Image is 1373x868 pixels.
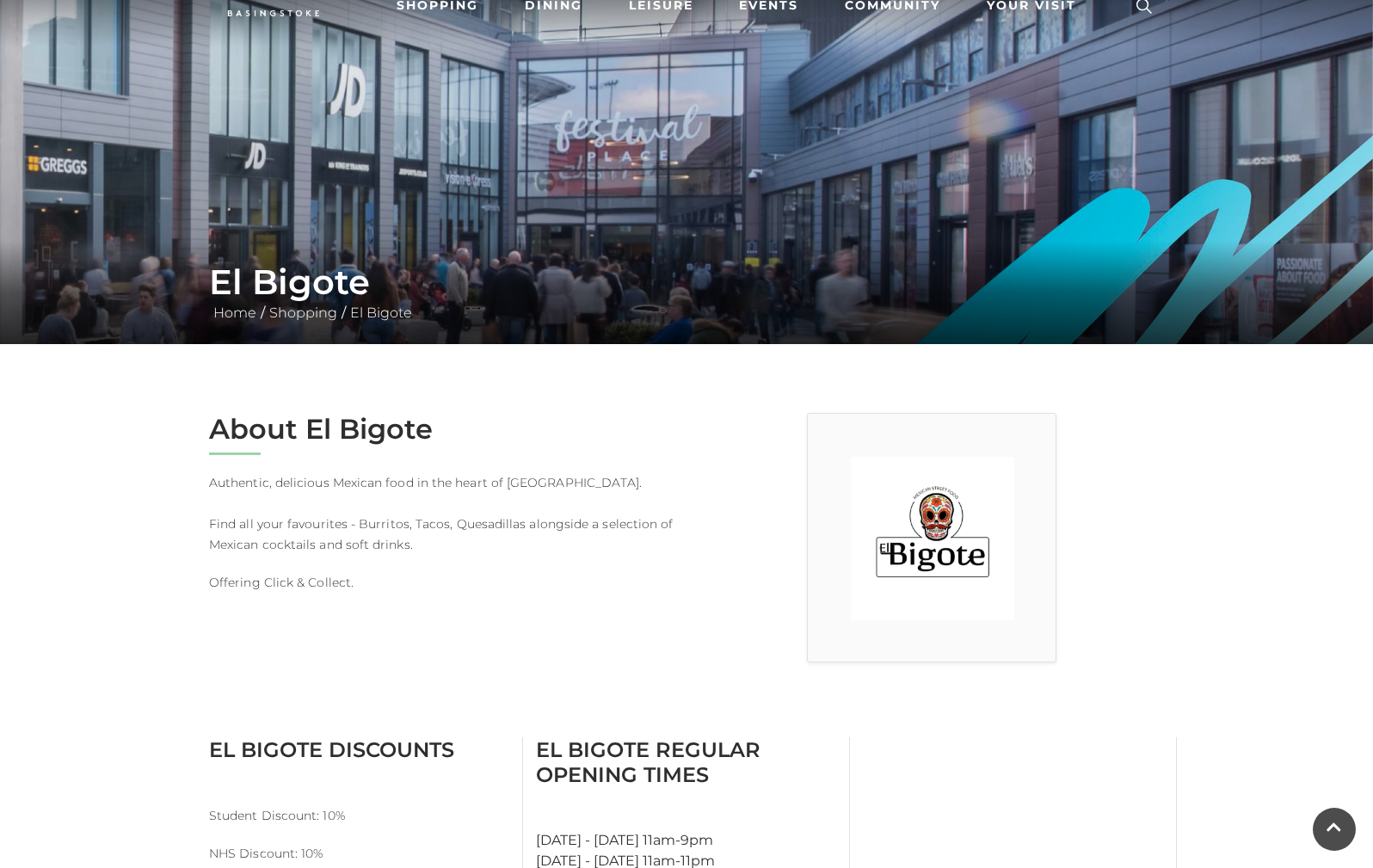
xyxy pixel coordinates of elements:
[209,413,674,446] h2: About El Bigote
[196,262,1177,323] div: / /
[265,305,342,321] a: Shopping
[536,737,836,787] h3: El Bigote Regular Opening Times
[209,572,674,593] p: Offering Click & Collect.
[209,737,509,762] h3: El Bigote Discounts
[209,472,674,555] p: Authentic, delicious Mexican food in the heart of [GEOGRAPHIC_DATA]. Find all your favourites - B...
[209,843,509,864] p: NHS Discount: 10%
[209,805,509,826] p: Student Discount: 10%
[209,262,1164,303] h1: El Bigote
[209,305,261,321] a: Home
[346,305,416,321] a: El Bigote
